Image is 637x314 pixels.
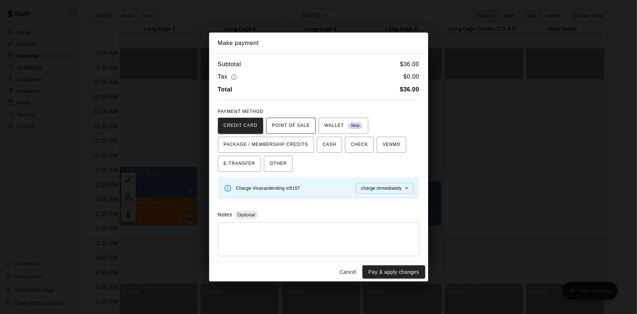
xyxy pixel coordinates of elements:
[224,158,256,170] span: E-TRANSFER
[209,33,428,54] h2: Make payment
[218,212,232,217] label: Notes
[361,186,402,191] span: charge immediately
[400,60,419,69] h6: $ 36.00
[270,158,287,170] span: OTHER
[218,72,239,82] h6: Tax
[218,60,241,69] h6: Subtotal
[345,137,374,153] button: CHECK
[317,137,342,153] button: CASH
[377,137,406,153] button: VENMO
[224,139,308,151] span: PACKAGE / MEMBERSHIP CREDITS
[236,186,300,191] span: Charge Visa card ending in 5157
[218,118,264,134] button: CREDIT CARD
[400,86,419,92] b: $ 36.00
[325,120,363,132] span: WALLET
[266,118,315,134] button: POINT OF SALE
[234,212,258,217] span: Optional
[362,265,425,279] button: Pay & apply changes
[336,265,360,279] button: Cancel
[264,156,293,172] button: OTHER
[403,72,419,82] h6: $ 0.00
[218,109,264,114] span: PAYMENT METHOD
[224,120,258,132] span: CREDIT CARD
[351,139,368,151] span: CHECK
[218,137,314,153] button: PACKAGE / MEMBERSHIP CREDITS
[348,121,362,131] span: New
[218,86,233,92] b: Total
[383,139,400,151] span: VENMO
[218,156,261,172] button: E-TRANSFER
[272,120,310,132] span: POINT OF SALE
[319,118,369,134] button: WALLET New
[323,139,336,151] span: CASH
